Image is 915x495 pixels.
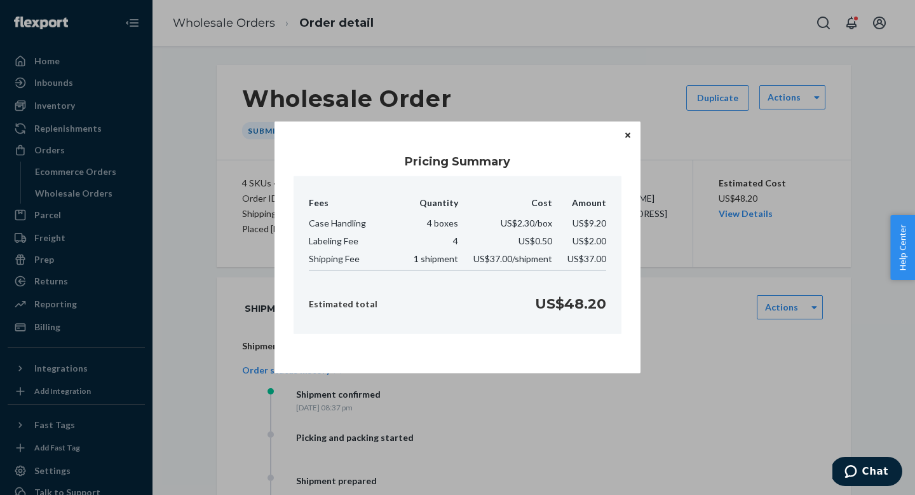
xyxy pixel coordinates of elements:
[30,9,56,20] span: Chat
[309,232,398,250] td: Labeling Fee
[309,197,398,214] th: Fees
[552,197,606,214] th: Amount
[535,294,606,314] p: US$48.20
[473,253,552,264] span: US$37.00 /shipment
[567,253,606,264] span: US$37.00
[398,214,458,232] td: 4 boxes
[398,232,458,250] td: 4
[573,218,606,228] span: US$9.20
[621,128,634,142] button: Close
[309,214,398,232] td: Case Handling
[573,235,606,246] span: US$2.00
[458,197,552,214] th: Cost
[309,250,398,271] td: Shipping Fee
[501,218,552,228] span: US$2.30 /box
[518,235,552,246] span: US$0.50
[398,197,458,214] th: Quantity
[294,153,621,170] h1: Pricing Summary
[398,250,458,271] td: 1 shipment
[309,297,377,310] p: Estimated total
